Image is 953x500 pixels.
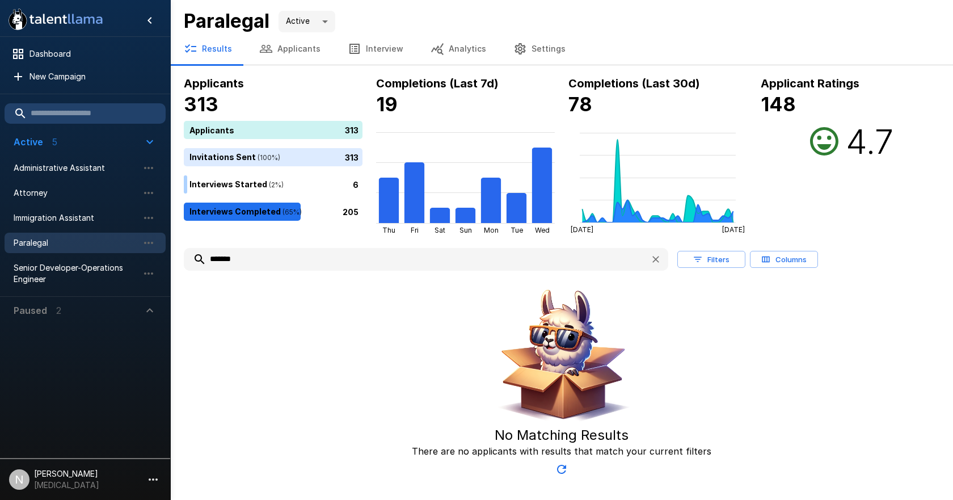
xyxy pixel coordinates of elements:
tspan: Wed [535,226,550,234]
button: Analytics [417,33,500,65]
button: Updated Today - 4:39 PM [550,458,573,481]
tspan: Sun [459,226,472,234]
button: Interview [334,33,417,65]
tspan: [DATE] [571,225,593,234]
b: Applicant Ratings [761,77,859,90]
tspan: Thu [382,226,395,234]
b: 78 [568,93,592,116]
p: 313 [345,124,359,136]
b: Completions (Last 7d) [376,77,499,90]
button: Applicants [246,33,334,65]
tspan: Sat [435,226,445,234]
b: 19 [376,93,398,116]
b: 313 [184,93,218,116]
tspan: Mon [484,226,499,234]
tspan: Tue [511,226,523,234]
h2: 4.7 [846,121,893,162]
p: 313 [345,151,359,163]
div: Active [279,11,335,32]
button: Results [170,33,246,65]
b: Applicants [184,77,244,90]
p: 205 [343,205,359,217]
tspan: [DATE] [722,225,745,234]
button: Columns [750,251,818,268]
tspan: Fri [411,226,419,234]
p: 6 [353,178,359,190]
b: Paralegal [184,9,269,32]
button: Filters [677,251,745,268]
h5: No Matching Results [495,426,629,444]
b: Completions (Last 30d) [568,77,700,90]
b: 148 [761,93,796,116]
img: Animated document [491,284,632,426]
button: Settings [500,33,579,65]
p: There are no applicants with results that match your current filters [412,444,711,458]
